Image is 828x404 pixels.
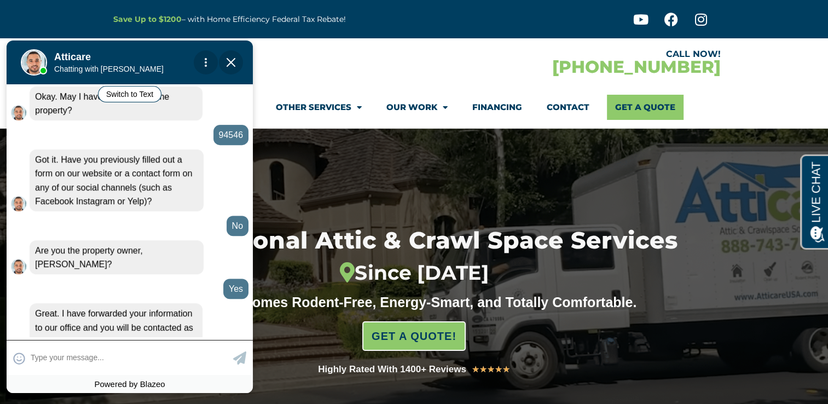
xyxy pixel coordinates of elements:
[276,95,362,120] a: Other Services
[113,14,182,24] a: Save Up to $1200
[171,294,658,310] div: Making Homes Rodent-Free, Energy-Smart, and Totally Comfortable.
[13,314,25,326] span: Select Emoticon
[96,229,732,285] h1: Professional Attic & Crawl Space Services
[227,177,248,198] div: No
[30,48,202,82] div: Okay. May I have a zip code of the property?
[31,309,230,330] textarea: Type your response and press Return or Send
[7,337,253,355] div: Powered by Blazeo
[49,38,202,82] div: Atticare
[11,67,26,82] img: Live Agent
[472,362,510,377] div: 5/5
[116,95,713,120] nav: Menu
[11,221,26,236] img: Live Agent
[98,48,161,64] button: Switch to Text
[386,95,448,120] a: Our Work
[607,95,684,120] a: Get A Quote
[495,362,502,377] i: ★
[223,240,248,261] div: Yes
[113,13,468,26] p: – with Home Efficiency Federal Tax Rebate!
[472,362,479,377] i: ★
[21,11,47,37] img: Live Agent
[479,362,487,377] i: ★
[194,12,218,36] div: Action Menu
[54,26,189,35] p: Chatting with [PERSON_NAME]
[227,20,235,28] img: Close Chat
[487,362,495,377] i: ★
[54,13,189,25] h1: Atticare
[219,12,243,36] span: Close Chat
[372,325,456,347] span: GET A QUOTE!
[213,86,249,107] div: 94546
[414,50,721,59] div: CALL NOW!
[27,9,88,22] span: Opens a chat window
[96,261,732,285] div: Since [DATE]
[318,362,466,377] div: Highly Rated With 1400+ Reviews
[547,95,589,120] a: Contact
[30,265,202,327] div: Great. I have forwarded your information to our office and you will be contacted as soon as possi...
[502,362,510,377] i: ★
[54,13,189,35] div: Move
[7,302,253,337] div: Type your response and press Return or Send
[35,117,192,167] span: Got it. Have you previously filled out a form on our website or a contact form on any of our soci...
[472,95,522,120] a: Financing
[362,321,466,351] a: GET A QUOTE!
[35,207,143,230] span: Are you the property owner, [PERSON_NAME]?
[11,158,26,173] img: Live Agent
